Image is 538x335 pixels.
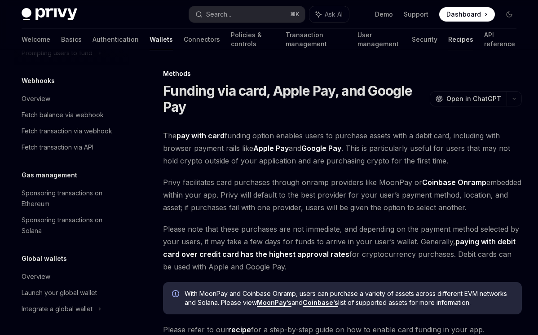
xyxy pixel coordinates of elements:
strong: pay with card [176,131,225,140]
div: Fetch transaction via API [22,142,93,153]
h5: Gas management [22,170,77,181]
a: MoonPay’s [257,299,291,307]
div: Launch your global wallet [22,287,97,298]
button: Toggle dark mode [502,7,516,22]
a: Overview [14,269,129,285]
div: Overview [22,93,50,104]
span: Dashboard [446,10,481,19]
div: Sponsoring transactions on Ethereum [22,188,124,209]
a: API reference [484,29,516,50]
span: Privy facilitates card purchases through onramp providers like MoonPay or embedded within your ap... [163,176,522,214]
a: Demo [375,10,393,19]
a: User management [357,29,401,50]
h5: Webhooks [22,75,55,86]
a: Coinbase Onramp [422,178,486,187]
div: Search... [206,9,231,20]
a: Support [404,10,428,19]
a: Overview [14,91,129,107]
a: Transaction management [286,29,347,50]
a: Welcome [22,29,50,50]
a: recipe [228,325,251,335]
a: Security [412,29,437,50]
a: Sponsoring transactions on Ethereum [14,185,129,212]
div: Integrate a global wallet [22,304,93,314]
span: Please note that these purchases are not immediate, and depending on the payment method selected ... [163,223,522,273]
strong: Google Pay [301,144,341,153]
button: Ask AI [309,6,349,22]
a: Fetch transaction via API [14,139,129,155]
a: Authentication [93,29,139,50]
button: Search...⌘K [189,6,305,22]
a: Recipes [448,29,473,50]
a: Fetch transaction via webhook [14,123,129,139]
div: Methods [163,69,522,78]
a: Fetch balance via webhook [14,107,129,123]
strong: Apple Pay [253,144,289,153]
h1: Funding via card, Apple Pay, and Google Pay [163,83,426,115]
a: Connectors [184,29,220,50]
span: Ask AI [325,10,343,19]
h5: Global wallets [22,253,67,264]
svg: Info [172,290,181,299]
a: Basics [61,29,82,50]
div: Overview [22,271,50,282]
a: Launch your global wallet [14,285,129,301]
div: Fetch balance via webhook [22,110,104,120]
div: Fetch transaction via webhook [22,126,112,137]
span: The funding option enables users to purchase assets with a debit card, including with browser pay... [163,129,522,167]
div: Sponsoring transactions on Solana [22,215,124,236]
span: Open in ChatGPT [446,94,501,103]
span: With MoonPay and Coinbase Onramp, users can purchase a variety of assets across different EVM net... [185,289,513,307]
a: Sponsoring transactions on Solana [14,212,129,239]
a: Coinbase’s [303,299,338,307]
a: Wallets [150,29,173,50]
img: dark logo [22,8,77,21]
a: Dashboard [439,7,495,22]
span: ⌘ K [290,11,300,18]
button: Open in ChatGPT [430,91,507,106]
a: Policies & controls [231,29,275,50]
